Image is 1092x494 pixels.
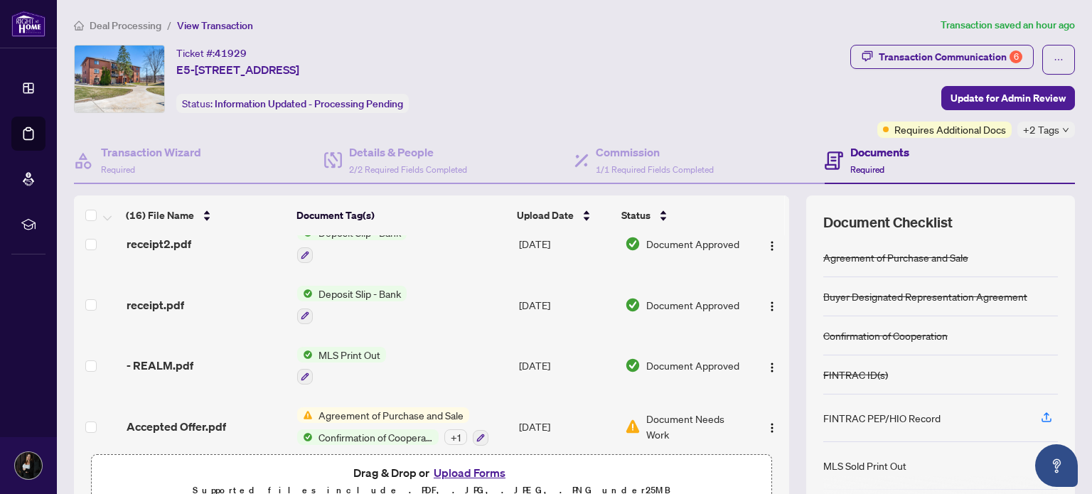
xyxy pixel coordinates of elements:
button: Logo [761,354,783,377]
li: / [167,17,171,33]
span: 2/2 Required Fields Completed [349,164,467,175]
div: Buyer Designated Representation Agreement [823,289,1027,304]
button: Logo [761,294,783,316]
span: - REALM.pdf [127,357,193,374]
h4: Transaction Wizard [101,144,201,161]
div: Ticket #: [176,45,247,61]
span: Upload Date [517,208,574,223]
td: [DATE] [513,274,619,335]
span: Drag & Drop or [353,463,510,482]
span: View Transaction [177,19,253,32]
img: Status Icon [297,407,313,423]
div: Confirmation of Cooperation [823,328,948,343]
div: MLS Sold Print Out [823,458,906,473]
span: receipt2.pdf [127,235,191,252]
span: Status [621,208,651,223]
div: Agreement of Purchase and Sale [823,249,968,265]
th: (16) File Name [120,195,291,235]
td: [DATE] [513,335,619,397]
div: Transaction Communication [879,45,1022,68]
span: Agreement of Purchase and Sale [313,407,469,423]
td: [DATE] [513,396,619,457]
button: Status IconDeposit Slip - Bank [297,286,407,324]
h4: Details & People [349,144,467,161]
button: Transaction Communication6 [850,45,1034,69]
img: Logo [766,301,778,312]
div: 6 [1010,50,1022,63]
article: Transaction saved an hour ago [941,17,1075,33]
img: Profile Icon [15,452,42,479]
button: Update for Admin Review [941,86,1075,110]
span: 41929 [215,47,247,60]
img: Document Status [625,358,641,373]
h4: Commission [596,144,714,161]
button: Status IconMLS Print Out [297,347,386,385]
span: ellipsis [1054,55,1064,65]
span: MLS Print Out [313,347,386,363]
div: FINTRAC ID(s) [823,367,888,382]
button: Logo [761,415,783,438]
span: Accepted Offer.pdf [127,418,226,435]
span: receipt.pdf [127,296,184,313]
div: FINTRAC PEP/HIO Record [823,410,941,426]
img: Logo [766,422,778,434]
button: Status IconDeposit Slip - Bank [297,225,407,263]
span: (16) File Name [126,208,194,223]
img: Document Status [625,419,641,434]
span: Confirmation of Cooperation [313,429,439,445]
img: Document Status [625,297,641,313]
th: Upload Date [511,195,616,235]
button: Logo [761,232,783,255]
span: Information Updated - Processing Pending [215,97,403,110]
button: Status IconAgreement of Purchase and SaleStatus IconConfirmation of Cooperation+1 [297,407,488,446]
img: Document Status [625,236,641,252]
span: Document Checklist [823,213,953,232]
img: Status Icon [297,347,313,363]
span: Required [850,164,884,175]
img: Status Icon [297,286,313,301]
span: down [1062,127,1069,134]
span: E5-[STREET_ADDRESS] [176,61,299,78]
td: [DATE] [513,213,619,274]
th: Status [616,195,747,235]
span: Deal Processing [90,19,161,32]
span: Document Approved [646,358,739,373]
th: Document Tag(s) [291,195,511,235]
button: Upload Forms [429,463,510,482]
img: Status Icon [297,429,313,445]
button: Open asap [1035,444,1078,487]
span: Required [101,164,135,175]
img: Logo [766,362,778,373]
div: Status: [176,94,409,113]
img: IMG-S12093772_1.jpg [75,45,164,112]
span: Document Approved [646,236,739,252]
img: Logo [766,240,778,252]
span: Document Needs Work [646,411,746,442]
h4: Documents [850,144,909,161]
span: +2 Tags [1023,122,1059,138]
span: home [74,21,84,31]
div: + 1 [444,429,467,445]
span: Requires Additional Docs [894,122,1006,137]
span: Update for Admin Review [951,87,1066,109]
span: 1/1 Required Fields Completed [596,164,714,175]
img: logo [11,11,45,37]
span: Document Approved [646,297,739,313]
span: Deposit Slip - Bank [313,286,407,301]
